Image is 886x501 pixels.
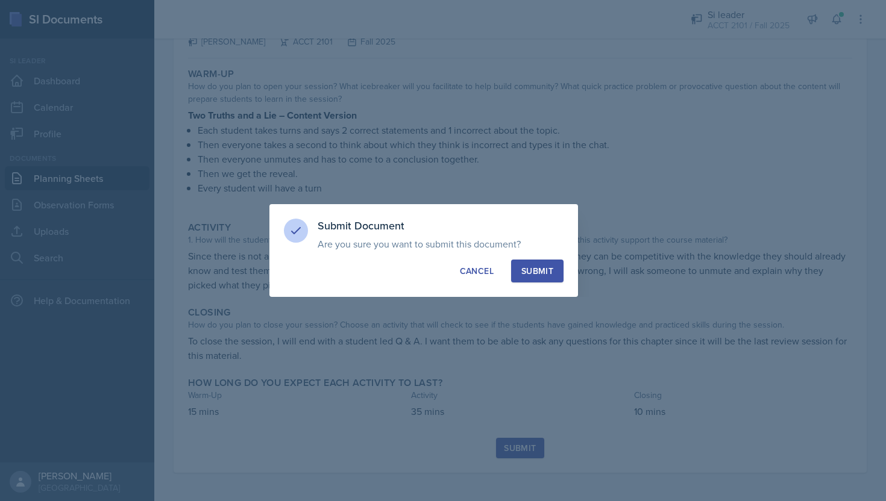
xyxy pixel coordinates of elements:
[450,260,504,282] button: Cancel
[511,260,564,282] button: Submit
[318,238,564,250] p: Are you sure you want to submit this document?
[521,265,553,277] div: Submit
[460,265,494,277] div: Cancel
[318,219,564,233] h3: Submit Document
